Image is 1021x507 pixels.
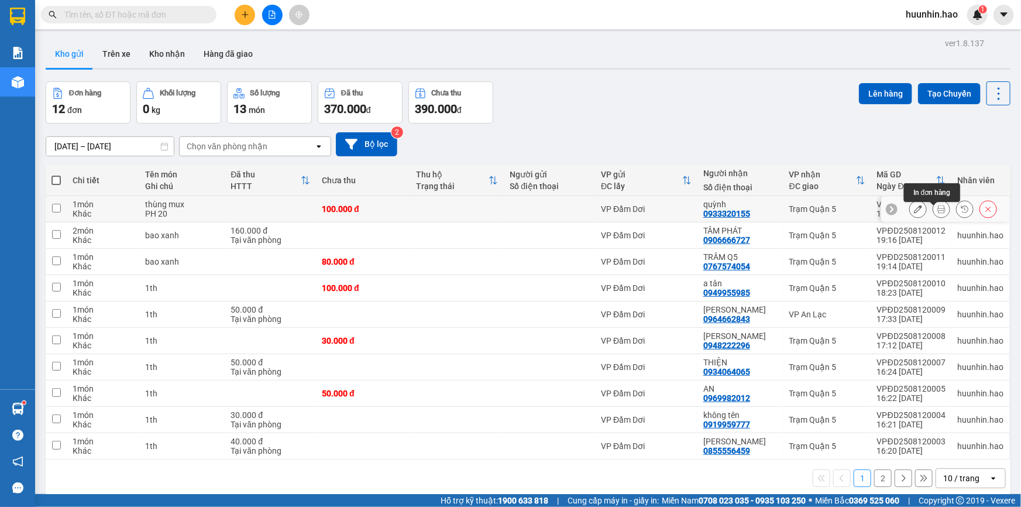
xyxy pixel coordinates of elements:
[568,494,659,507] span: Cung cấp máy in - giấy in:
[703,446,750,455] div: 0855556459
[601,362,692,372] div: VP Đầm Dơi
[93,40,140,68] button: Trên xe
[322,336,404,345] div: 30.000 đ
[73,226,133,235] div: 2 món
[145,415,219,424] div: 1th
[703,226,778,235] div: TÂM PHÁT
[140,40,194,68] button: Kho nhận
[416,170,489,179] div: Thu hộ
[145,209,219,218] div: PH 20
[877,252,946,262] div: VPĐD2508120011
[601,283,692,293] div: VP Đầm Dơi
[73,209,133,218] div: Khác
[877,331,946,341] div: VPĐD2508120008
[601,310,692,319] div: VP Đầm Dơi
[871,165,951,196] th: Toggle SortBy
[15,85,141,104] b: GỬI : VP Đầm Dơi
[12,403,24,415] img: warehouse-icon
[957,389,1003,398] div: huunhin.hao
[957,362,1003,372] div: huunhin.hao
[73,410,133,420] div: 1 món
[972,9,983,20] img: icon-new-feature
[789,415,865,424] div: Trạm Quận 5
[231,170,301,179] div: Đã thu
[789,231,865,240] div: Trạm Quận 5
[909,200,927,218] div: Sửa đơn hàng
[145,336,219,345] div: 1th
[957,231,1003,240] div: huunhin.hao
[322,204,404,214] div: 100.000 đ
[231,181,301,191] div: HTTT
[877,410,946,420] div: VPĐD2508120004
[877,420,946,429] div: 16:21 [DATE]
[145,170,219,179] div: Tên món
[143,102,149,116] span: 0
[601,170,682,179] div: VP gửi
[73,252,133,262] div: 1 món
[510,181,589,191] div: Số điện thoại
[981,5,985,13] span: 1
[15,15,73,73] img: logo.jpg
[601,441,692,451] div: VP Đầm Dơi
[49,11,57,19] span: search
[73,331,133,341] div: 1 món
[815,494,899,507] span: Miền Bắc
[877,226,946,235] div: VPĐD2508120012
[957,336,1003,345] div: huunhin.hao
[957,257,1003,266] div: huunhin.hao
[877,279,946,288] div: VPĐD2508120010
[789,336,865,345] div: Trạm Quận 5
[231,314,310,324] div: Tại văn phòng
[662,494,806,507] span: Miền Nam
[231,420,310,429] div: Tại văn phòng
[73,235,133,245] div: Khác
[908,494,910,507] span: |
[73,437,133,446] div: 1 món
[703,288,750,297] div: 0949955985
[416,181,489,191] div: Trạng thái
[46,81,130,124] button: Đơn hàng12đơn
[145,181,219,191] div: Ghi chú
[235,5,255,25] button: plus
[145,362,219,372] div: 1th
[145,441,219,451] div: 1th
[73,393,133,403] div: Khác
[601,181,682,191] div: ĐC lấy
[231,305,310,314] div: 50.000 đ
[73,305,133,314] div: 1 món
[874,470,892,487] button: 2
[989,474,998,483] svg: open
[231,235,310,245] div: Tại văn phòng
[109,29,489,43] li: 26 Phó Cơ Điều, Phường 12
[595,165,697,196] th: Toggle SortBy
[957,441,1003,451] div: huunhin.hao
[956,496,964,505] span: copyright
[601,415,692,424] div: VP Đầm Dơi
[854,470,871,487] button: 1
[703,393,750,403] div: 0969982012
[233,102,246,116] span: 13
[145,283,219,293] div: 1th
[877,367,946,376] div: 16:24 [DATE]
[408,81,493,124] button: Chưa thu390.000đ
[322,257,404,266] div: 80.000 đ
[510,170,589,179] div: Người gửi
[295,11,303,19] span: aim
[601,336,692,345] div: VP Đầm Dơi
[415,102,457,116] span: 390.000
[703,367,750,376] div: 0934064065
[877,314,946,324] div: 17:33 [DATE]
[783,165,871,196] th: Toggle SortBy
[601,204,692,214] div: VP Đầm Dơi
[145,231,219,240] div: bao xanh
[877,358,946,367] div: VPĐD2508120007
[322,176,404,185] div: Chưa thu
[877,288,946,297] div: 18:23 [DATE]
[289,5,310,25] button: aim
[601,231,692,240] div: VP Đầm Dơi
[314,142,324,151] svg: open
[73,176,133,185] div: Chi tiết
[322,283,404,293] div: 100.000 đ
[73,446,133,455] div: Khác
[957,176,1003,185] div: Nhân viên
